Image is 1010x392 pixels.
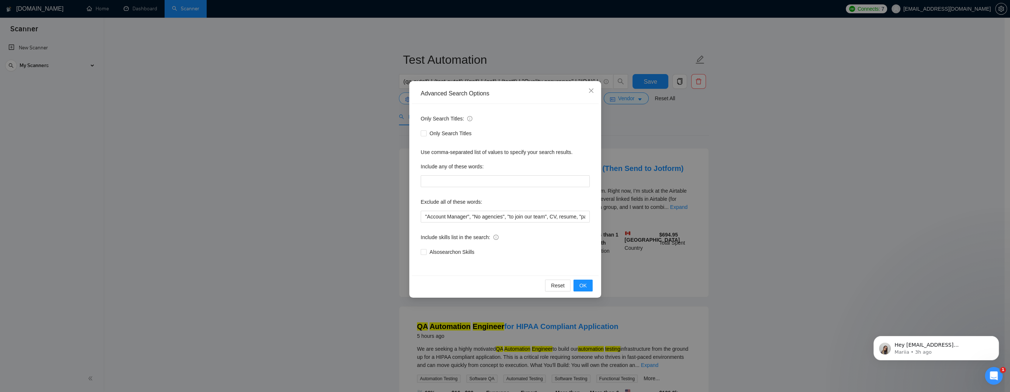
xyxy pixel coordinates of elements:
[573,280,592,291] button: OK
[493,235,499,240] span: info-circle
[579,281,586,290] span: OK
[427,248,477,256] span: Also search on Skills
[581,81,601,101] button: Close
[545,280,571,291] button: Reset
[588,88,594,94] span: close
[421,115,472,123] span: Only Search Titles:
[421,233,499,241] span: Include skills list in the search:
[985,367,1003,385] iframe: Intercom live chat
[862,321,1010,372] iframe: Intercom notifications message
[467,116,472,121] span: info-circle
[421,161,483,172] label: Include any of these words:
[32,21,127,122] span: Hey [EMAIL_ADDRESS][DOMAIN_NAME], Looks like your Upwork agency QA Fiction ran out of connects. W...
[1000,367,1006,373] span: 1
[421,148,590,156] div: Use comma-separated list of values to specify your search results.
[421,90,590,98] div: Advanced Search Options
[427,129,475,137] span: Only Search Titles
[421,196,482,208] label: Exclude all of these words:
[551,281,565,290] span: Reset
[32,28,127,35] p: Message from Mariia, sent 3h ago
